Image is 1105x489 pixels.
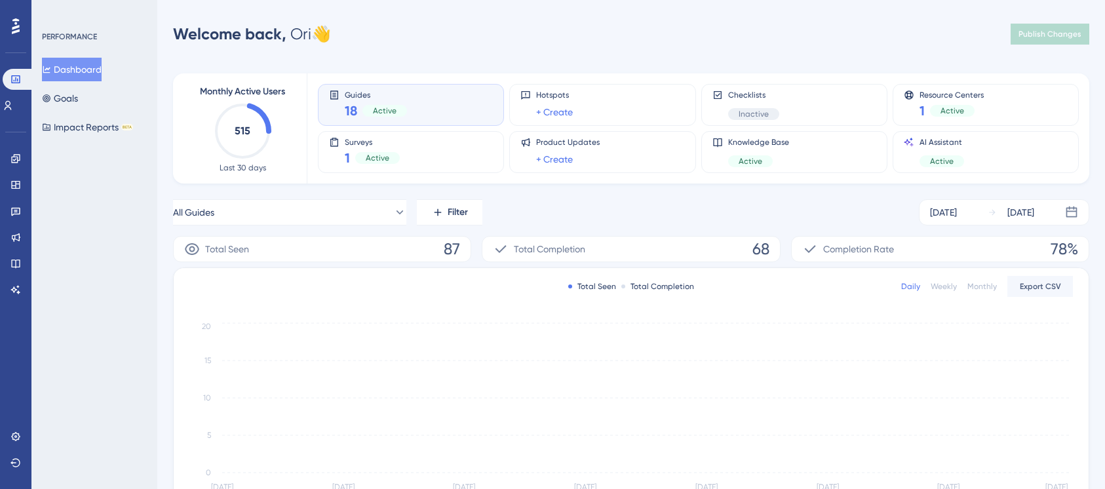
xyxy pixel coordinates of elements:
[345,137,400,146] span: Surveys
[345,90,407,99] span: Guides
[173,205,214,220] span: All Guides
[202,322,211,331] tspan: 20
[536,151,573,167] a: + Create
[173,199,406,225] button: All Guides
[1018,29,1081,39] span: Publish Changes
[931,281,957,292] div: Weekly
[536,104,573,120] a: + Create
[373,106,397,116] span: Active
[728,137,789,147] span: Knowledge Base
[366,153,389,163] span: Active
[1007,205,1034,220] div: [DATE]
[206,468,211,477] tspan: 0
[536,137,600,147] span: Product Updates
[568,281,616,292] div: Total Seen
[121,124,133,130] div: BETA
[42,87,78,110] button: Goals
[448,205,468,220] span: Filter
[1051,239,1078,260] span: 78%
[444,239,460,260] span: 87
[536,90,573,100] span: Hotspots
[200,84,285,100] span: Monthly Active Users
[345,102,357,120] span: 18
[203,393,211,402] tspan: 10
[930,156,954,166] span: Active
[739,109,769,119] span: Inactive
[207,431,211,440] tspan: 5
[967,281,997,292] div: Monthly
[752,239,769,260] span: 68
[739,156,762,166] span: Active
[205,241,249,257] span: Total Seen
[204,356,211,365] tspan: 15
[417,199,482,225] button: Filter
[1020,281,1061,292] span: Export CSV
[940,106,964,116] span: Active
[920,90,984,99] span: Resource Centers
[930,205,957,220] div: [DATE]
[823,241,894,257] span: Completion Rate
[173,24,331,45] div: Ori 👋
[173,24,286,43] span: Welcome back,
[235,125,250,137] text: 515
[728,90,779,100] span: Checklists
[345,149,350,167] span: 1
[1007,276,1073,297] button: Export CSV
[901,281,920,292] div: Daily
[920,137,964,147] span: AI Assistant
[220,163,266,173] span: Last 30 days
[920,102,925,120] span: 1
[42,58,102,81] button: Dashboard
[42,115,133,139] button: Impact ReportsBETA
[1011,24,1089,45] button: Publish Changes
[514,241,585,257] span: Total Completion
[621,281,694,292] div: Total Completion
[42,31,97,42] div: PERFORMANCE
